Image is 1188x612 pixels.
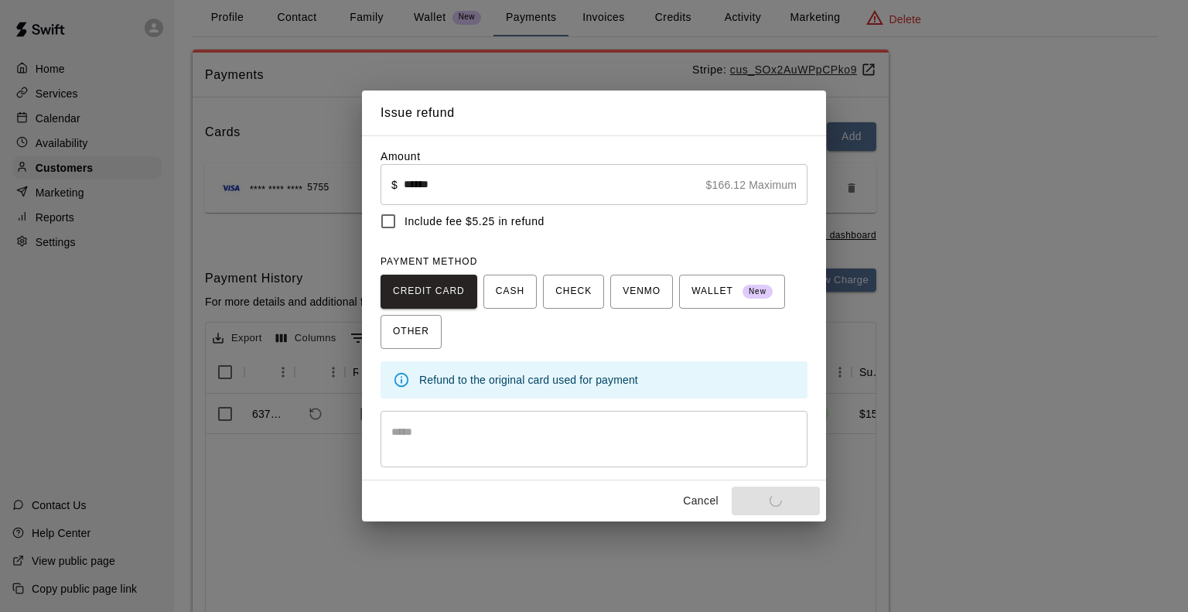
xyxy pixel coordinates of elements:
span: WALLET [691,279,773,304]
p: $166.12 Maximum [706,177,797,193]
span: CREDIT CARD [393,279,465,304]
button: WALLET New [679,275,785,309]
button: CREDIT CARD [381,275,477,309]
span: CHECK [555,279,592,304]
span: PAYMENT METHOD [381,256,477,267]
button: CASH [483,275,537,309]
div: Refund to the original card used for payment [419,366,795,394]
span: New [742,282,773,303]
p: $ [391,177,398,193]
button: OTHER [381,315,442,349]
span: Include fee $5.25 in refund [405,214,544,230]
label: Amount [381,150,421,162]
button: Cancel [676,487,725,515]
button: VENMO [610,275,673,309]
span: VENMO [623,279,661,304]
h2: Issue refund [362,91,826,135]
span: OTHER [393,320,429,344]
span: CASH [496,279,524,304]
button: CHECK [543,275,604,309]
